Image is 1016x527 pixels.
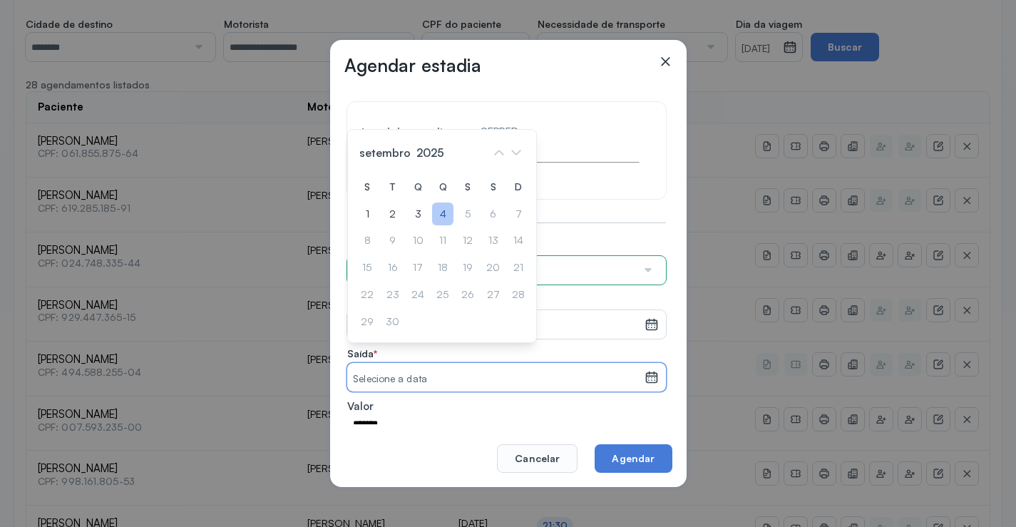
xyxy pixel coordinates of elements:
div: 2 [381,203,404,226]
div: S [482,175,504,199]
span: Valor [347,400,374,414]
small: Selecione a data [353,372,638,387]
span: setembro [356,143,414,163]
div: T [381,175,404,199]
button: Cancelar [497,444,578,473]
div: S [356,175,378,199]
div: Q [432,175,453,199]
div: 4 [432,203,453,226]
div: S [457,175,478,199]
div: CEPRED [361,125,640,141]
div: D [508,175,529,199]
span: Saída [347,347,377,360]
button: Agendar [595,444,672,473]
span: 2025 [414,143,447,163]
div: 3 [407,203,429,226]
h3: Agendar estadia [344,54,481,76]
div: Q [407,175,429,199]
div: 1 [356,203,378,226]
strong: Local de atendimento: [361,126,480,139]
